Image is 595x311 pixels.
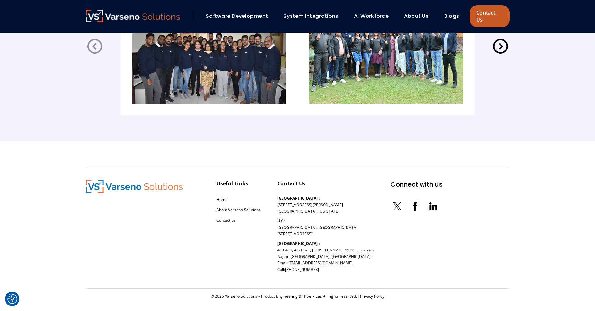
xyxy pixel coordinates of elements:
[86,10,180,23] a: Varseno Solutions – Product Engineering & IT Services
[277,180,305,187] div: Contact Us
[470,5,509,27] a: Contact Us
[216,217,236,223] a: Contact us
[277,195,320,201] b: [GEOGRAPHIC_DATA] :
[404,12,429,20] a: About Us
[285,267,319,272] a: [PHONE_NUMBER]
[354,12,389,20] a: AI Workforce
[280,11,347,22] div: System Integrations
[86,180,183,193] img: Varseno Solutions – Product Engineering & IT Services
[288,260,353,266] a: [EMAIL_ADDRESS][DOMAIN_NAME]
[277,195,343,215] p: [STREET_ADDRESS][PERSON_NAME] [GEOGRAPHIC_DATA], [US_STATE]
[444,12,459,20] a: Blogs
[7,294,17,304] img: Revisit consent button
[391,180,443,189] div: Connect with us
[277,218,358,237] p: [GEOGRAPHIC_DATA], [GEOGRAPHIC_DATA], [STREET_ADDRESS]
[216,180,248,187] div: Useful Links
[86,10,180,22] img: Varseno Solutions – Product Engineering & IT Services
[216,207,260,213] a: About Varseno Solutions
[7,294,17,304] button: Cookie Settings
[277,240,374,273] p: 410-411, 4th Floor, [PERSON_NAME] PRO BIZ, Laxman Nagar, [GEOGRAPHIC_DATA], [GEOGRAPHIC_DATA] Ema...
[206,12,268,20] a: Software Development
[351,11,398,22] div: AI Workforce
[203,11,277,22] div: Software Development
[441,11,468,22] div: Blogs
[277,241,320,246] b: [GEOGRAPHIC_DATA] :
[360,294,384,299] a: Privacy Policy
[216,197,227,202] a: Home
[283,12,338,20] a: System Integrations
[277,218,285,224] b: UK :
[401,11,438,22] div: About Us
[86,294,510,299] div: © 2025 Varseno Solutions – Product Engineering & IT Services All rights reserved. |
